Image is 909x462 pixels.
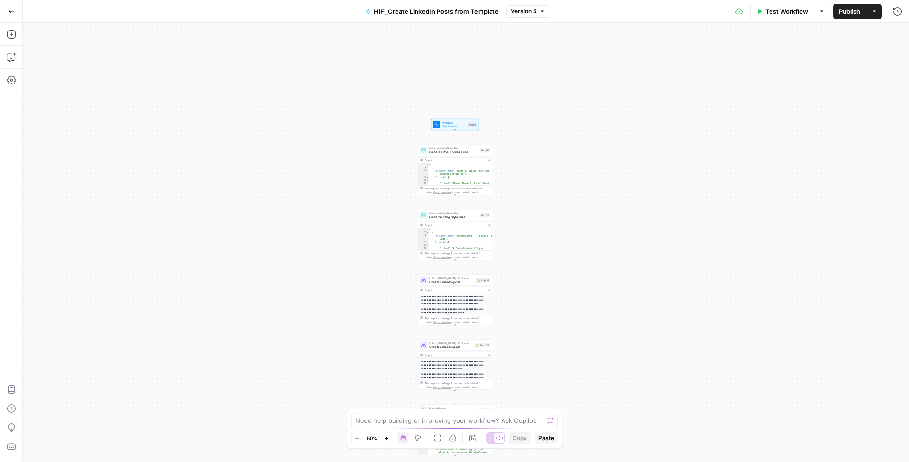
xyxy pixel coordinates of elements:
[418,145,492,195] div: Get Knowledge Base FileGet All LI Post Format FilesStep 63Output[ { "document_name":"Theme 1_ Soc...
[511,7,536,16] span: Version 5
[475,343,490,347] div: Step 126
[425,158,485,162] div: Output
[425,223,485,227] div: Output
[429,341,473,345] span: LLM · [PERSON_NAME] 3.5 Sonnet
[425,316,490,324] div: This output is too large & has been abbreviated for review. to view the full content.
[425,353,485,357] div: Output
[509,432,531,444] button: Copy
[425,288,485,292] div: Output
[426,231,429,235] span: Toggle code folding, rows 2 through 9
[454,130,456,144] g: Edge from start to step_63
[839,7,860,16] span: Publish
[454,260,456,274] g: Edge from step_23 to step_14
[454,195,456,209] g: Edge from step_63 to step_23
[425,187,490,194] div: This output is too large & has been abbreviated for review. to view the full content.
[426,244,429,247] span: Toggle code folding, rows 5 through 7
[418,167,429,170] div: 2
[418,163,429,167] div: 1
[418,234,429,241] div: 3
[429,280,474,284] span: Create LinkedIn post
[433,386,451,388] span: Copy the output
[429,147,478,150] span: Get Knowledge Base File
[479,408,490,412] div: Step 119
[360,4,504,19] button: HiFi_Create LinkedIn Posts from Template
[429,211,478,215] span: Get Knowledge Base File
[513,434,527,442] span: Copy
[426,176,429,179] span: Toggle code folding, rows 4 through 8
[833,4,866,19] button: Publish
[454,325,456,339] g: Edge from step_14 to step_126
[429,345,473,349] span: Create LinkedIn post
[429,406,477,410] span: Human Review
[765,7,808,16] span: Test Workflow
[506,5,549,18] button: Version 5
[418,241,429,244] div: 4
[418,228,429,231] div: 1
[442,121,466,125] span: Workflow
[429,276,474,280] span: LLM · [PERSON_NAME] 3.5 Sonnet
[429,215,478,220] span: Get All Writing Style Files
[367,434,377,442] span: 50%
[442,124,466,129] span: Set Inputs
[418,179,429,182] div: 5
[426,163,429,167] span: Toggle code folding, rows 1 through 10
[425,252,490,259] div: This output is too large & has been abbreviated for review. to view the full content.
[480,213,490,218] div: Step 23
[418,176,429,179] div: 4
[476,278,490,283] div: Step 14
[426,179,429,182] span: Toggle code folding, rows 5 through 7
[418,169,429,176] div: 3
[374,7,499,16] span: HiFi_Create LinkedIn Posts from Template
[480,148,490,153] div: Step 63
[433,191,451,194] span: Copy the output
[426,228,429,231] span: Toggle code folding, rows 1 through 10
[535,432,558,444] button: Paste
[425,381,490,389] div: This output is too large & has been abbreviated for review. to view the full content.
[468,123,477,127] div: Inputs
[429,150,478,155] span: Get All LI Post Format Files
[426,167,429,170] span: Toggle code folding, rows 2 through 9
[454,390,456,404] g: Edge from step_126 to step_119
[426,241,429,244] span: Toggle code folding, rows 4 through 8
[538,434,554,442] span: Paste
[418,210,492,260] div: Get Knowledge Base FileGet All Writing Style FilesStep 23Output[ { "document_name":"[PERSON_NAME]...
[418,231,429,235] div: 2
[418,244,429,247] div: 5
[433,256,451,259] span: Copy the output
[418,119,492,130] div: WorkflowSet InputsInputs
[750,4,814,19] button: Test Workflow
[418,404,492,455] div: Human ReviewHuman ReviewStep 119Output{ "review_content_1":"Based on the provided guidelines, I'l...
[433,321,451,324] span: Copy the output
